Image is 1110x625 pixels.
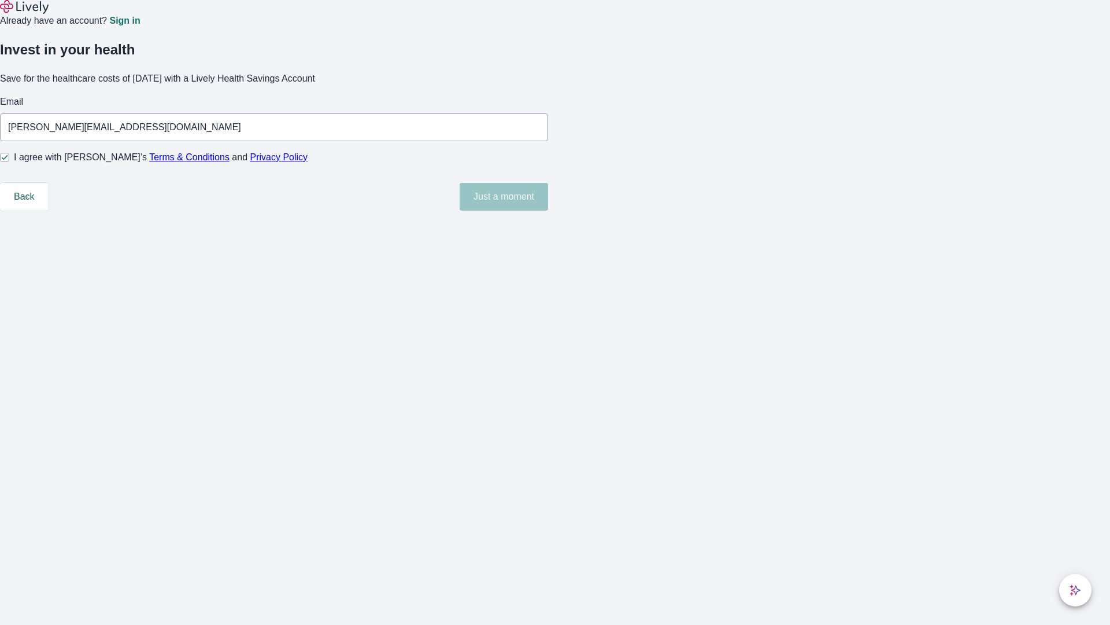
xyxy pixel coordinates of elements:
[250,152,308,162] a: Privacy Policy
[149,152,230,162] a: Terms & Conditions
[109,16,140,25] a: Sign in
[1070,584,1081,596] svg: Lively AI Assistant
[1059,574,1091,606] button: chat
[14,150,308,164] span: I agree with [PERSON_NAME]’s and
